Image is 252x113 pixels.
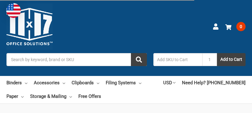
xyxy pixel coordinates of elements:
[153,53,202,66] input: Add SKU to Cart
[225,19,246,35] a: 0
[163,76,175,90] a: USD
[6,3,53,50] img: 11x17.com
[6,3,21,18] img: duty and tax information for United States
[6,53,147,66] input: Search by keyword, brand or SKU
[30,90,72,103] a: Storage & Mailing
[6,90,24,103] a: Paper
[182,76,246,90] a: Need Help? [PHONE_NUMBER]
[106,76,141,90] a: Filing Systems
[78,90,101,103] a: Free Offers
[6,76,27,90] a: Binders
[201,96,252,113] iframe: Google Customer Reviews
[72,76,99,90] a: Clipboards
[34,76,65,90] a: Accessories
[217,53,246,66] button: Add to Cart
[236,22,246,31] span: 0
